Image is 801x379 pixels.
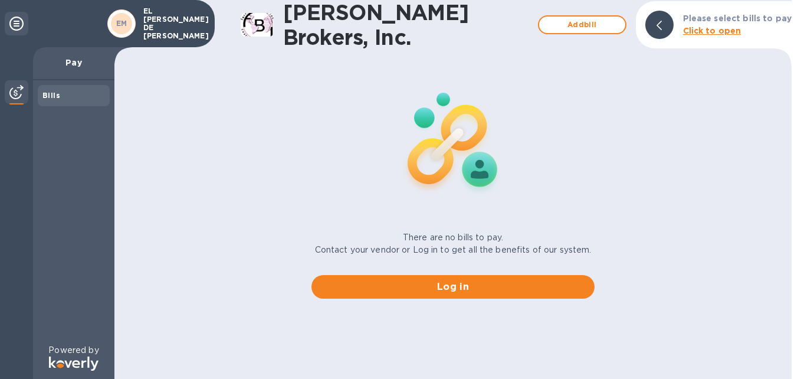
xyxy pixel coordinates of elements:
img: Logo [49,357,99,371]
span: Log in [321,280,585,294]
b: Bills [42,91,60,100]
p: Pay [42,57,105,68]
p: EL [PERSON_NAME] DE [PERSON_NAME] [143,7,202,40]
p: There are no bills to pay. Contact your vendor or Log in to get all the benefits of our system. [315,231,592,256]
button: Log in [311,275,595,299]
b: Please select bills to pay [683,14,792,23]
b: EM [116,19,127,28]
span: Add bill [549,18,616,32]
button: Addbill [538,15,626,34]
p: Powered by [48,344,99,357]
b: Click to open [683,26,741,35]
